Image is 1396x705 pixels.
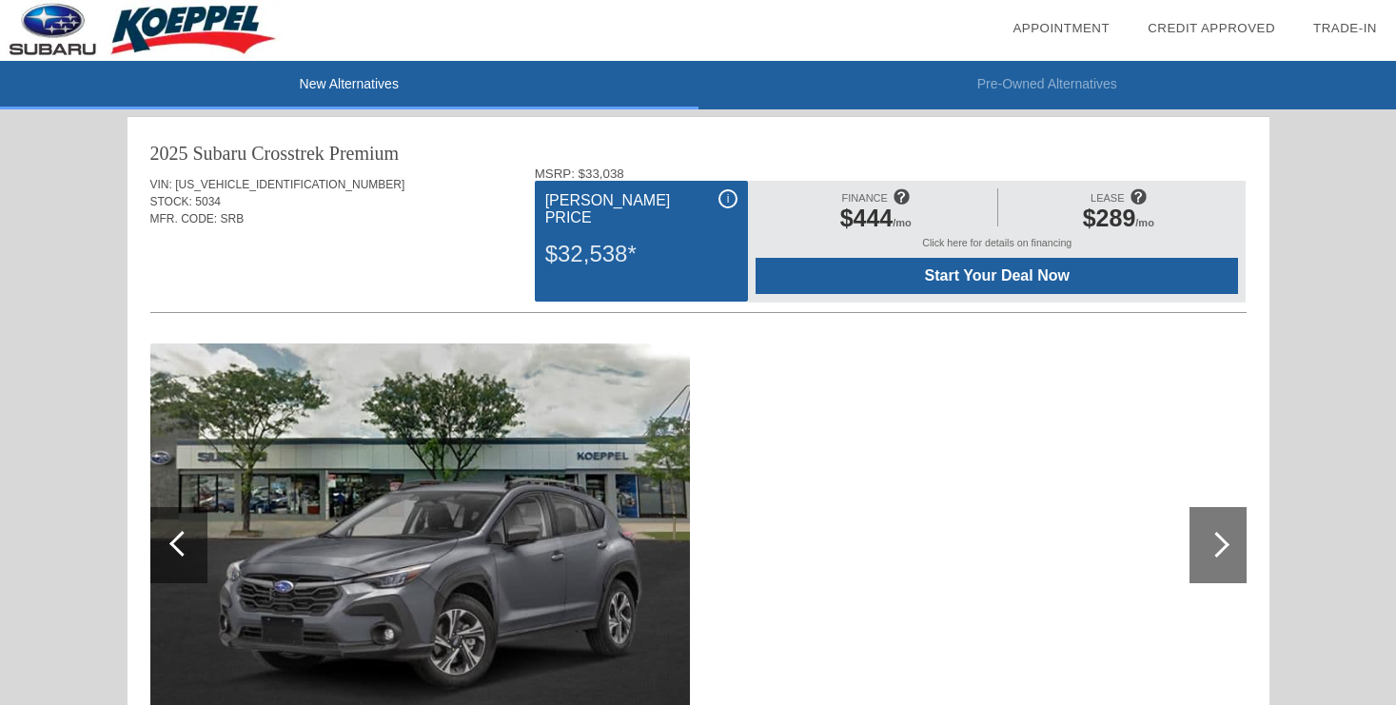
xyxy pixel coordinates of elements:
div: i [718,189,737,208]
span: LEASE [1091,192,1124,204]
div: $32,538* [545,229,737,279]
span: MFR. CODE: [150,212,218,225]
div: /mo [1008,205,1229,237]
span: $289 [1083,205,1136,231]
div: /mo [765,205,986,237]
span: SRB [221,212,245,225]
span: Start Your Deal Now [779,267,1214,284]
div: Click here for details on financing [756,237,1238,258]
div: [PERSON_NAME] Price [545,189,737,229]
a: Credit Approved [1148,21,1275,35]
span: FINANCE [842,192,888,204]
span: $444 [840,205,894,231]
span: 5034 [195,195,221,208]
div: 2025 Subaru Crosstrek [150,140,324,166]
div: Premium [329,140,399,166]
span: STOCK: [150,195,192,208]
div: Quoted on [DATE] 12:09:11 AM [150,256,1247,286]
span: VIN: [150,178,172,191]
div: MSRP: $33,038 [535,166,1247,181]
span: [US_VEHICLE_IDENTIFICATION_NUMBER] [175,178,404,191]
a: Appointment [1013,21,1110,35]
a: Trade-In [1313,21,1377,35]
